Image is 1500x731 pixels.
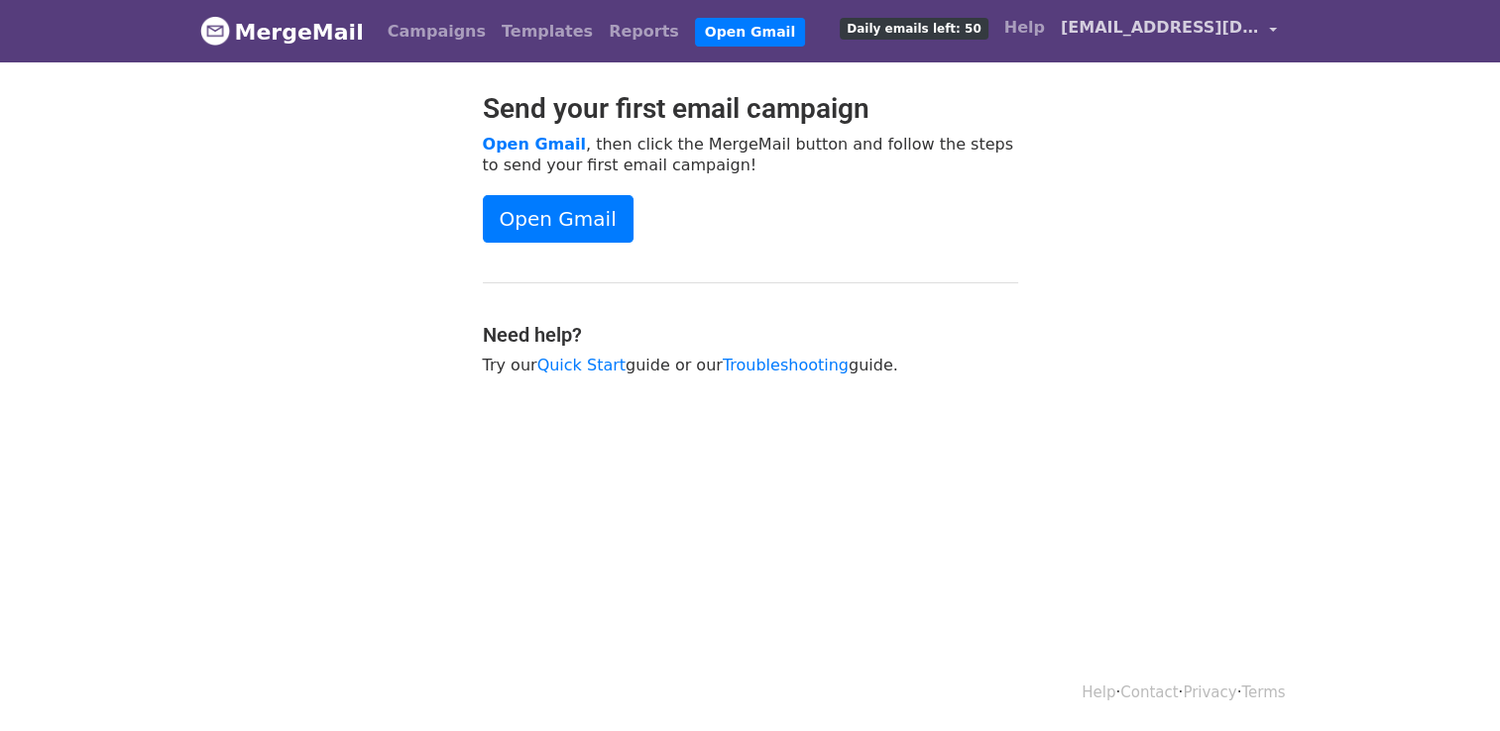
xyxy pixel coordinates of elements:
a: MergeMail [200,11,364,52]
a: [EMAIL_ADDRESS][DOMAIN_NAME] [1053,8,1285,54]
iframe: Chat Widget [1401,636,1500,731]
span: Daily emails left: 50 [840,18,987,40]
img: MergeMail logo [200,16,230,46]
a: Open Gmail [483,135,586,154]
a: Campaigns [380,12,494,52]
p: , then click the MergeMail button and follow the steps to send your first email campaign! [483,134,1018,175]
a: Contact [1120,683,1178,701]
h2: Send your first email campaign [483,92,1018,126]
a: Daily emails left: 50 [832,8,995,48]
a: Troubleshooting [723,356,849,374]
a: Templates [494,12,601,52]
a: Open Gmail [695,18,805,47]
a: Privacy [1183,683,1236,701]
span: [EMAIL_ADDRESS][DOMAIN_NAME] [1061,16,1259,40]
a: Terms [1241,683,1285,701]
a: Open Gmail [483,195,634,243]
a: Help [996,8,1053,48]
a: Quick Start [537,356,626,374]
a: Reports [601,12,687,52]
p: Try our guide or our guide. [483,355,1018,375]
div: 聊天小组件 [1401,636,1500,731]
h4: Need help? [483,323,1018,347]
a: Help [1082,683,1115,701]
